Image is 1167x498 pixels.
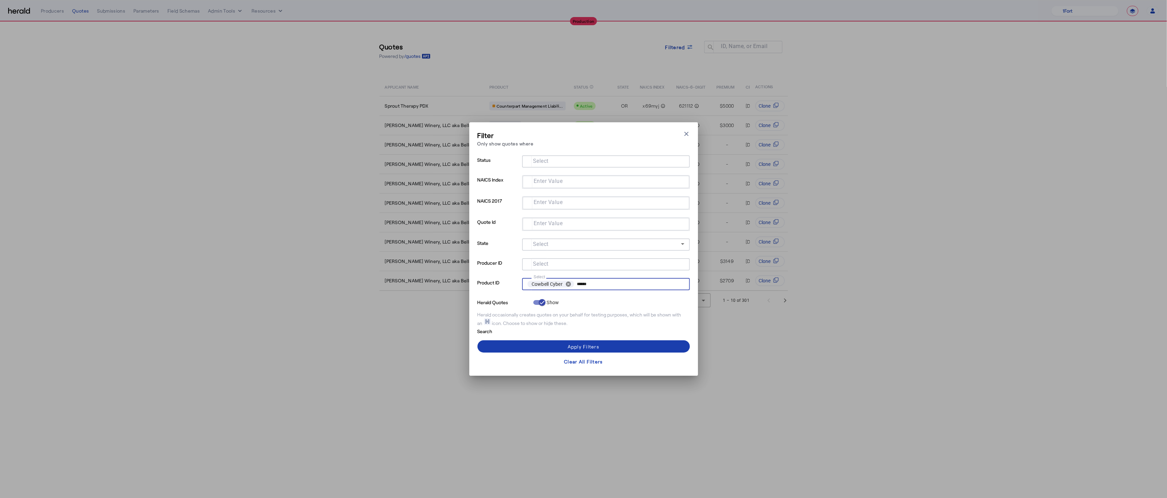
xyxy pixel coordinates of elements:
[477,327,531,335] p: Search
[477,238,519,258] p: State
[477,130,534,140] h3: Filter
[528,157,684,165] mat-chip-grid: Selection
[528,198,684,206] mat-chip-grid: Selection
[528,260,684,268] mat-chip-grid: Selection
[477,298,531,306] p: Herald Quotes
[534,199,563,206] mat-label: Enter Value
[533,261,549,267] mat-label: Select
[477,175,519,196] p: NAICS Index
[534,275,546,279] mat-label: Select
[546,299,559,306] label: Show
[528,219,684,228] mat-chip-grid: Selection
[533,241,549,248] mat-label: Select
[477,258,519,278] p: Producer ID
[477,355,690,368] button: Clear All Filters
[477,140,534,147] p: Only show quotes where
[533,158,549,165] mat-label: Select
[564,358,603,365] div: Clear All Filters
[477,278,519,298] p: Product ID
[568,343,599,350] div: Apply Filters
[477,155,519,175] p: Status
[477,217,519,238] p: Quote Id
[528,177,684,185] mat-chip-grid: Selection
[477,340,690,353] button: Apply Filters
[563,281,574,287] button: remove Cowbell Cyber
[477,311,690,327] div: Herald occasionally creates quotes on your behalf for testing purposes, which will be shown with ...
[534,178,563,185] mat-label: Enter Value
[477,196,519,217] p: NAICS 2017
[532,281,563,287] span: Cowbell Cyber
[528,279,684,289] mat-chip-grid: Selection
[534,220,563,227] mat-label: Enter Value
